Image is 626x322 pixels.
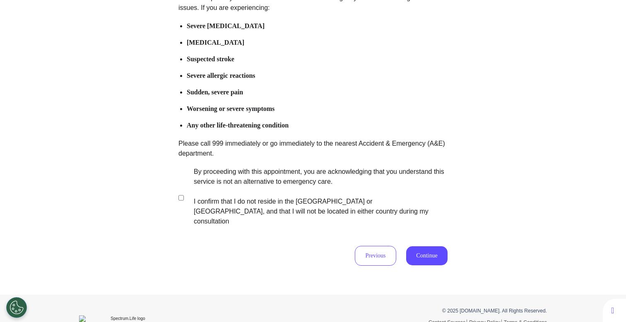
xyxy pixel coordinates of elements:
[187,89,243,96] b: Sudden, severe pain
[187,72,255,79] b: Severe allergic reactions
[187,22,265,29] b: Severe [MEDICAL_DATA]
[187,122,289,129] b: Any other life-threatening condition
[187,55,234,62] b: Suspected stroke
[185,167,445,226] label: By proceeding with this appointment, you are acknowledging that you understand this service is no...
[355,246,396,266] button: Previous
[79,315,170,322] img: Spectrum.Life logo
[406,246,448,265] button: Continue
[319,307,547,315] p: © 2025 [DOMAIN_NAME]. All Rights Reserved.
[187,105,274,112] b: Worsening or severe symptoms
[178,139,448,159] p: Please call 999 immediately or go immediately to the nearest Accident & Emergency (A&E) department.
[6,297,27,318] button: Open Preferences
[187,39,244,46] b: [MEDICAL_DATA]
